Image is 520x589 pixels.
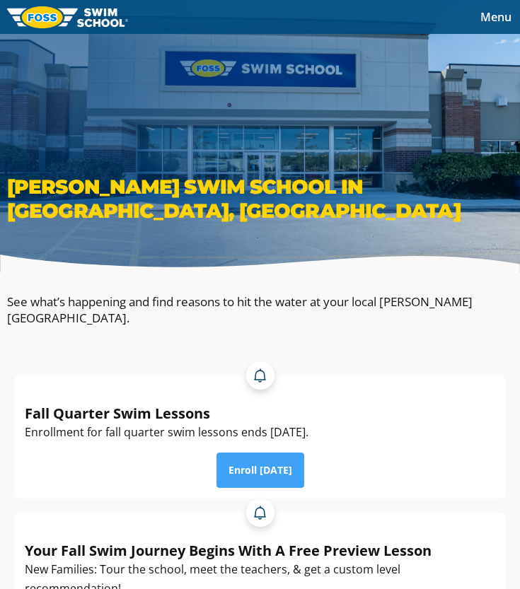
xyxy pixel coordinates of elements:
[472,6,520,28] button: Toggle navigation
[25,541,495,560] div: Your Fall Swim Journey Begins With A Free Preview Lesson
[25,423,308,442] div: Enrollment for fall quarter swim lessons ends [DATE].
[480,9,512,25] span: Menu
[216,453,304,488] a: Enroll [DATE]
[7,272,513,347] div: See what’s happening and find reasons to hit the water at your local [PERSON_NAME][GEOGRAPHIC_DATA].
[7,175,513,223] h1: [PERSON_NAME] Swim School in [GEOGRAPHIC_DATA], [GEOGRAPHIC_DATA]
[25,404,308,423] div: Fall Quarter Swim Lessons
[7,6,128,28] img: FOSS Swim School Logo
